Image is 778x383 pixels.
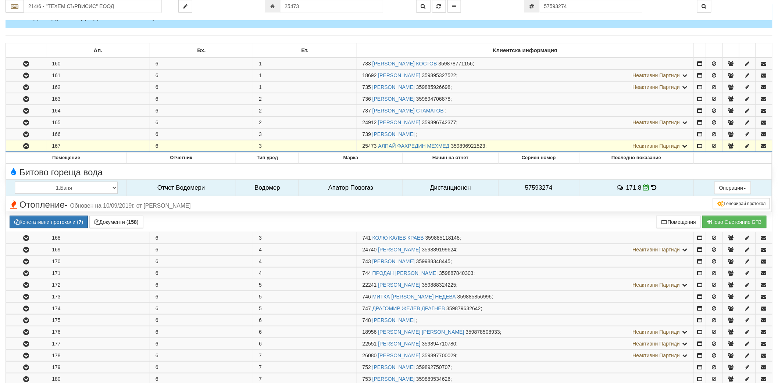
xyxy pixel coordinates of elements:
[357,279,693,290] td: ;
[46,117,150,128] td: 165
[46,140,150,152] td: 167
[422,352,456,358] span: 359897700029
[466,329,500,335] span: 359878508933
[46,291,150,302] td: 173
[236,179,299,196] td: Водомер
[363,96,371,102] span: Партида №
[357,255,693,267] td: ;
[259,270,262,276] span: 4
[150,82,253,93] td: 6
[372,131,415,137] a: [PERSON_NAME]
[150,129,253,140] td: 6
[150,140,253,152] td: 6
[259,294,262,300] span: 5
[372,258,415,264] a: [PERSON_NAME]
[150,279,253,290] td: 6
[403,153,498,164] th: Начин на отчет
[236,153,299,164] th: Тип уред
[70,203,191,209] span: Обновен на 10/09/2019г. от [PERSON_NAME]
[363,72,377,78] span: Партида №
[378,247,421,253] a: [PERSON_NAME]
[363,108,371,114] span: Партида №
[357,129,693,140] td: ;
[422,341,456,347] span: 359894710780
[46,303,150,314] td: 174
[46,361,150,373] td: 179
[372,317,415,323] a: [PERSON_NAME]
[46,232,150,243] td: 168
[656,216,701,228] button: Помещения
[259,341,262,347] span: 6
[46,314,150,326] td: 175
[46,58,150,69] td: 160
[157,184,205,191] span: Отчет Водомери
[372,96,415,102] a: [PERSON_NAME]
[378,282,421,288] a: [PERSON_NAME]
[372,305,445,311] a: ДРАГОМИР ЖЕЛЕВ ДРАГНЕВ
[259,364,262,370] span: 7
[357,93,693,105] td: ;
[363,341,377,347] span: Партида №
[357,314,693,326] td: ;
[6,43,46,58] td: : No sort applied, sorting is disabled
[363,317,371,323] span: Партида №
[150,326,253,337] td: 6
[651,184,656,191] span: История на показанията
[253,43,357,58] td: Ет.: No sort applied, sorting is disabled
[372,108,444,114] a: [PERSON_NAME] СТАМАТОВ
[722,43,739,58] td: : No sort applied, sorting is disabled
[363,235,371,241] span: Партида №
[150,244,253,255] td: 6
[446,305,481,311] span: 359879632642
[150,232,253,243] td: 6
[363,119,377,125] span: Партида №
[425,235,460,241] span: 359885118148
[150,291,253,302] td: 6
[363,131,371,137] span: Партида №
[46,267,150,279] td: 171
[422,72,456,78] span: 359895327522
[357,105,693,117] td: ;
[525,184,553,191] span: 57593274
[416,376,450,382] span: 359889534626
[259,317,262,323] span: 6
[259,235,262,241] span: 3
[378,72,421,78] a: [PERSON_NAME]
[150,93,253,105] td: 6
[422,119,456,125] span: 359896742377
[372,84,415,90] a: [PERSON_NAME]
[363,61,371,67] span: Партида №
[372,235,424,241] a: КОЛЮ КАЛЕВ КРАЕВ
[46,255,150,267] td: 170
[46,350,150,361] td: 178
[378,119,421,125] a: [PERSON_NAME]
[633,119,680,125] span: Неактивни Партиди
[259,119,262,125] span: 2
[643,185,649,191] i: Редакция Отчет
[197,47,206,53] b: Вх.
[46,129,150,140] td: 166
[363,282,377,288] span: Партида №
[150,70,253,81] td: 6
[363,294,371,300] span: Партида №
[357,58,693,69] td: ;
[150,255,253,267] td: 6
[363,352,377,358] span: Партида №
[46,93,150,105] td: 163
[46,338,150,349] td: 177
[299,153,403,164] th: Марка
[633,84,680,90] span: Неактивни Партиди
[259,247,262,253] span: 4
[416,364,450,370] span: 359892750707
[633,352,680,358] span: Неактивни Партиди
[363,270,371,276] span: Партида №
[46,70,150,81] td: 161
[357,350,693,361] td: ;
[46,326,150,337] td: 176
[378,352,421,358] a: [PERSON_NAME]
[626,184,642,191] span: 171.8
[372,364,415,370] a: [PERSON_NAME]
[150,117,253,128] td: 6
[422,247,456,253] span: 359889199624
[357,267,693,279] td: ;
